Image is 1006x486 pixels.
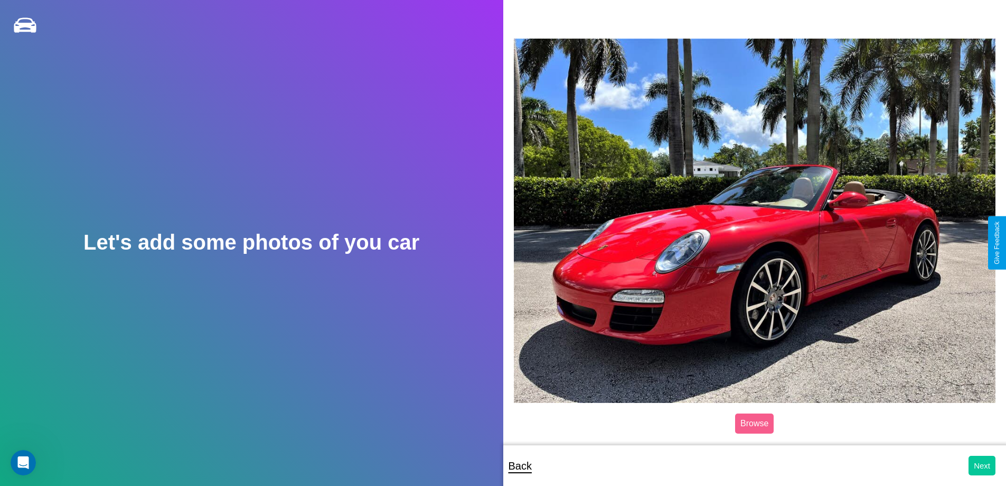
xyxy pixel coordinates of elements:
[509,456,532,475] p: Back
[735,414,774,434] label: Browse
[11,450,36,475] iframe: Intercom live chat
[514,39,996,402] img: posted
[969,456,995,475] button: Next
[993,222,1001,264] div: Give Feedback
[83,231,419,254] h2: Let's add some photos of you car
